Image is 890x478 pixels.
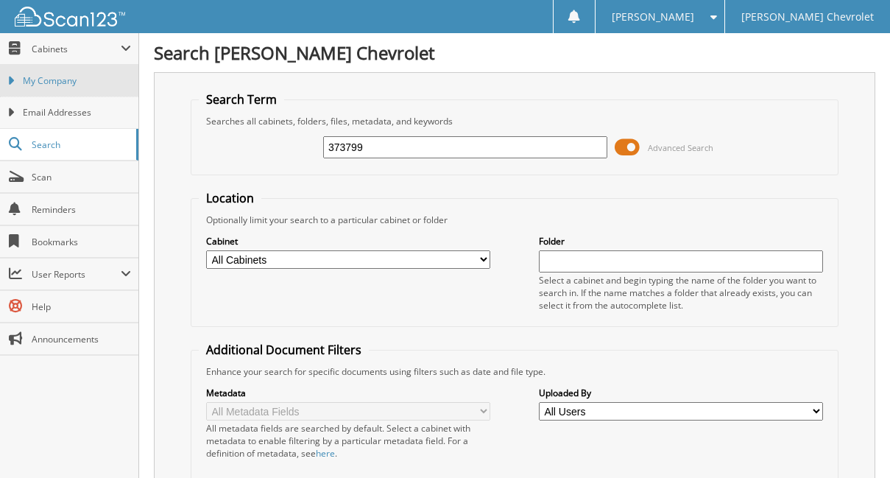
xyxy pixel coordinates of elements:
span: Scan [32,171,131,183]
span: Advanced Search [648,142,713,153]
div: Select a cabinet and begin typing the name of the folder you want to search in. If the name match... [539,274,823,312]
span: Bookmarks [32,236,131,248]
legend: Additional Document Filters [199,342,369,358]
label: Folder [539,235,823,247]
span: Email Addresses [23,106,131,119]
legend: Search Term [199,91,284,108]
span: Reminders [32,203,131,216]
label: Metadata [206,387,490,399]
span: Search [32,138,129,151]
span: Announcements [32,333,131,345]
span: [PERSON_NAME] [612,13,694,21]
span: Cabinets [32,43,121,55]
span: [PERSON_NAME] Chevrolet [741,13,874,21]
a: here [316,447,335,460]
div: Enhance your search for specific documents using filters such as date and file type. [199,365,830,378]
legend: Location [199,190,261,206]
label: Uploaded By [539,387,823,399]
span: Help [32,300,131,313]
h1: Search [PERSON_NAME] Chevrolet [154,41,875,65]
iframe: Chat Widget [816,407,890,478]
div: Searches all cabinets, folders, files, metadata, and keywords [199,115,830,127]
img: scan123-logo-white.svg [15,7,125,27]
div: All metadata fields are searched by default. Select a cabinet with metadata to enable filtering b... [206,422,490,460]
span: User Reports [32,268,121,281]
span: My Company [23,74,131,88]
div: Optionally limit your search to a particular cabinet or folder [199,214,830,226]
label: Cabinet [206,235,490,247]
